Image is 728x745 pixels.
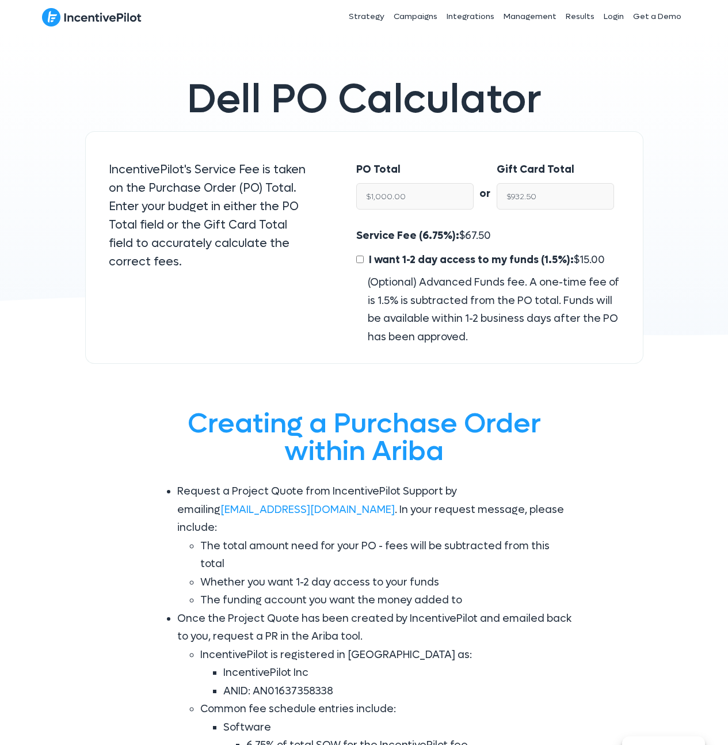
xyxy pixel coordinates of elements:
span: Creating a Purchase Order within Ariba [188,405,541,469]
img: IncentivePilot [42,7,142,27]
label: PO Total [356,161,401,179]
div: or [474,161,497,203]
input: I want 1-2 day access to my funds (1.5%):$15.00 [356,256,364,263]
a: Campaigns [389,2,442,31]
div: (Optional) Advanced Funds fee. A one-time fee of is 1.5% is subtracted from the PO total. Funds w... [356,273,619,346]
a: [EMAIL_ADDRESS][DOMAIN_NAME] [220,503,395,516]
span: 15.00 [580,253,605,267]
a: Get a Demo [628,2,686,31]
nav: Header Menu [265,2,687,31]
li: IncentivePilot Inc [223,664,574,682]
li: ANID: AN01637358338 [223,682,574,701]
p: IncentivePilot's Service Fee is taken on the Purchase Order (PO) Total. Enter your budget in eith... [109,161,311,271]
li: The total amount need for your PO - fees will be subtracted from this total [200,537,574,573]
span: Dell PO Calculator [187,73,542,126]
li: IncentivePilot is registered in [GEOGRAPHIC_DATA] as: [200,646,574,701]
span: Service Fee (6.75%): [356,229,459,242]
label: Gift Card Total [497,161,574,179]
a: Login [599,2,628,31]
a: Strategy [344,2,389,31]
div: $ [356,227,619,346]
li: Whether you want 1-2 day access to your funds [200,573,574,592]
span: 67.50 [465,229,491,242]
a: Results [561,2,599,31]
span: I want 1-2 day access to my funds (1.5%): [369,253,574,267]
span: $ [366,253,605,267]
a: Management [499,2,561,31]
li: The funding account you want the money added to [200,591,574,610]
li: Request a Project Quote from IncentivePilot Support by emailing . In your request message, please... [177,482,574,610]
a: Integrations [442,2,499,31]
